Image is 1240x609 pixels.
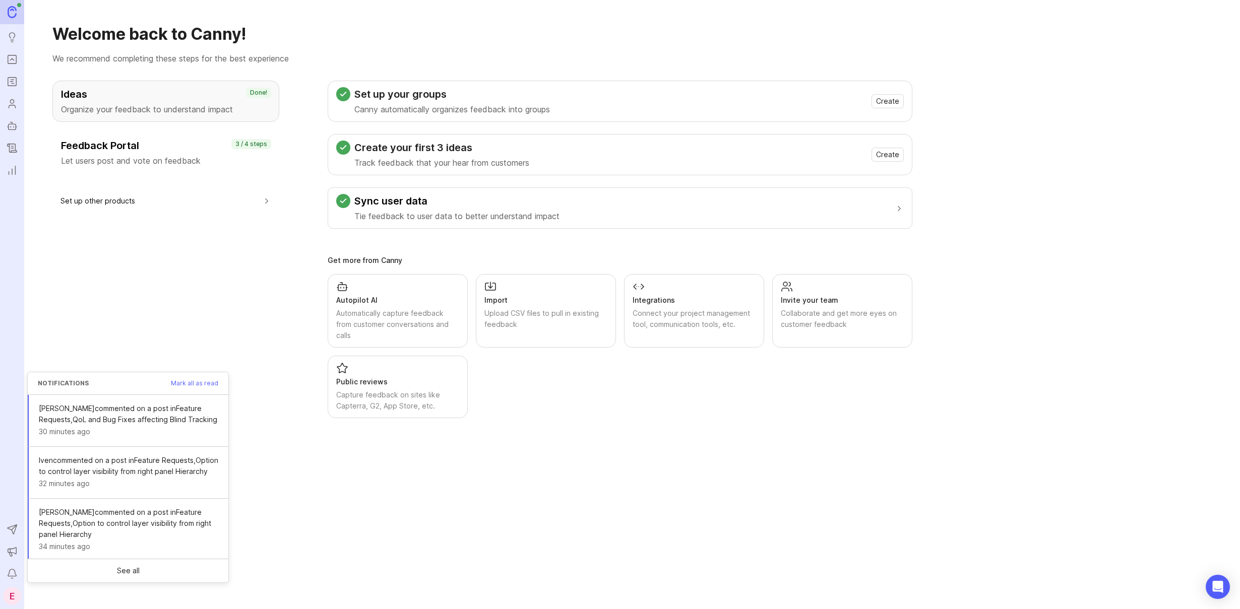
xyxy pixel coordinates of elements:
button: e [3,587,21,605]
h1: Welcome back to Canny! [52,24,1212,44]
button: Feedback PortalLet users post and vote on feedback3 / 4 steps [52,132,279,173]
a: Ivencommented on a post inFeature Requests,Option to control layer visibility from right panel Hi... [28,447,228,499]
button: IdeasOrganize your feedback to understand impactDone! [52,81,279,122]
button: Set up other products [60,189,271,212]
h3: Set up your groups [354,87,550,101]
a: Users [3,95,21,113]
span: Iven commented on a post in Feature Requests , Option to control layer visibility from right pane... [39,455,218,477]
div: Invite your team [781,295,904,306]
a: Ideas [3,28,21,46]
div: Connect your project management tool, communication tools, etc. [633,308,756,330]
button: Send to Autopilot [3,520,21,538]
span: [PERSON_NAME] commented on a post in Feature Requests , QoL and Bug Fixes affecting Blind Tracking [39,403,218,425]
h3: Create your first 3 ideas [354,141,529,155]
a: Invite your teamCollaborate and get more eyes on customer feedback [772,274,912,348]
button: Create [872,148,904,162]
button: Sync user dataTie feedback to user data to better understand impact [336,188,904,228]
h3: Ideas [61,87,271,101]
div: Public reviews [336,376,459,387]
span: 34 minutes ago [39,541,90,552]
h3: Feedback Portal [61,139,271,153]
h3: Sync user data [354,194,560,208]
a: Autopilot [3,117,21,135]
a: [PERSON_NAME]commented on a post inFeature Requests,Option to control layer visibility from right... [28,499,228,562]
div: Integrations [633,295,756,306]
a: Reporting [3,161,21,179]
span: Mark all as read [171,380,218,386]
span: 32 minutes ago [39,478,90,489]
img: Canny Home [8,6,17,18]
div: Collaborate and get more eyes on customer feedback [781,308,904,330]
a: Autopilot AIAutomatically capture feedback from customer conversations and calls [328,274,468,348]
h3: Notifications [38,380,89,386]
p: Let users post and vote on feedback [61,155,271,167]
button: Notifications [3,565,21,583]
div: Get more from Canny [328,257,912,264]
div: Upload CSV files to pull in existing feedback [484,308,607,330]
a: See all [28,559,228,582]
div: Capture feedback on sites like Capterra, G2, App Store, etc. [336,389,459,412]
button: Create [872,94,904,108]
span: Create [876,96,899,106]
div: Automatically capture feedback from customer conversations and calls [336,308,459,341]
p: Done! [250,89,267,97]
a: ImportUpload CSV files to pull in existing feedback [476,274,616,348]
a: [PERSON_NAME]commented on a post inFeature Requests,QoL and Bug Fixes affecting Blind Tracking30 ... [28,395,228,447]
p: Track feedback that your hear from customers [354,157,529,169]
span: [PERSON_NAME] commented on a post in Feature Requests , Option to control layer visibility from r... [39,507,218,540]
p: Canny automatically organizes feedback into groups [354,103,550,115]
a: Portal [3,50,21,69]
a: Changelog [3,139,21,157]
a: IntegrationsConnect your project management tool, communication tools, etc. [624,274,764,348]
p: Organize your feedback to understand impact [61,103,271,115]
span: 30 minutes ago [39,426,90,437]
p: 3 / 4 steps [235,140,267,148]
button: Announcements [3,543,21,561]
p: Tie feedback to user data to better understand impact [354,210,560,222]
div: Open Intercom Messenger [1206,575,1230,599]
a: Roadmaps [3,73,21,91]
a: Public reviewsCapture feedback on sites like Capterra, G2, App Store, etc. [328,356,468,418]
div: Import [484,295,607,306]
span: Create [876,150,899,160]
div: Autopilot AI [336,295,459,306]
p: We recommend completing these steps for the best experience [52,52,1212,64]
